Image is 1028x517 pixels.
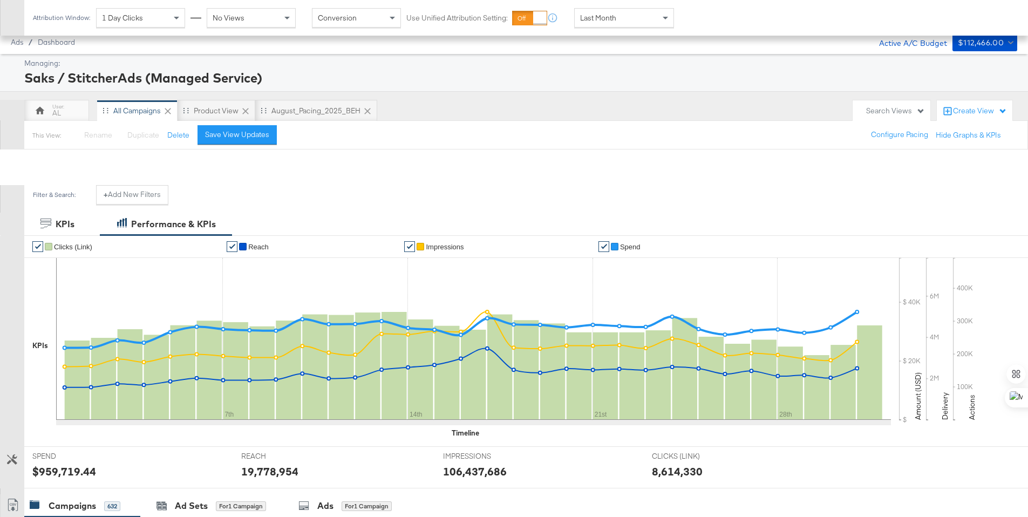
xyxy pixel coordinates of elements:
div: $959,719.44 [32,464,96,479]
div: for 1 Campaign [216,501,266,511]
a: ✔ [598,241,609,252]
div: Timeline [452,428,479,438]
span: IMPRESSIONS [443,451,524,461]
span: / [23,38,38,46]
div: 19,778,954 [241,464,298,479]
button: Delete [167,130,189,140]
div: 632 [104,501,120,511]
button: Hide Graphs & KPIs [936,130,1001,140]
button: Configure Pacing [863,125,936,145]
div: KPIs [32,341,48,351]
div: Attribution Window: [32,14,91,22]
div: KPIs [56,218,74,230]
div: Filter & Search: [32,191,76,199]
div: for 1 Campaign [342,501,392,511]
span: SPEND [32,451,113,461]
strong: + [104,189,108,200]
span: Last Month [580,13,616,23]
div: Create View [953,106,1007,117]
span: Duplicate [127,130,159,140]
a: ✔ [404,241,415,252]
div: All Campaigns [113,106,161,116]
span: Rename [84,130,112,140]
span: Ads [11,38,23,46]
div: Performance & KPIs [131,218,216,230]
div: AL [52,108,61,118]
text: Actions [967,394,977,420]
span: REACH [241,451,322,461]
a: Dashboard [38,38,75,46]
div: Ad Sets [175,500,208,512]
span: No Views [213,13,244,23]
span: CLICKS (LINK) [652,451,733,461]
div: 106,437,686 [443,464,507,479]
button: +Add New Filters [96,185,168,205]
div: Saks / StitcherAds (Managed Service) [24,69,1015,87]
span: Clicks (Link) [54,243,92,251]
div: Campaigns [49,500,96,512]
div: Drag to reorder tab [183,107,189,113]
div: Save View Updates [205,130,269,140]
div: Active A/C Budget [868,34,947,50]
span: Impressions [426,243,464,251]
div: Product View [194,106,239,116]
button: Save View Updates [198,125,277,145]
span: Spend [620,243,641,251]
label: Use Unified Attribution Setting: [406,13,508,23]
a: ✔ [32,241,43,252]
div: $112,466.00 [958,36,1004,50]
a: ✔ [227,241,237,252]
span: Reach [248,243,269,251]
div: Drag to reorder tab [261,107,267,113]
div: Search Views [866,106,925,116]
span: Conversion [318,13,357,23]
span: 1 Day Clicks [102,13,143,23]
div: Drag to reorder tab [103,107,108,113]
div: Managing: [24,58,1015,69]
div: Ads [317,500,333,512]
text: Amount (USD) [913,372,923,420]
div: This View: [32,131,61,140]
div: 8,614,330 [652,464,703,479]
button: $112,466.00 [952,34,1017,51]
div: August_Pacing_2025_BEH [271,106,360,116]
text: Delivery [940,392,950,420]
